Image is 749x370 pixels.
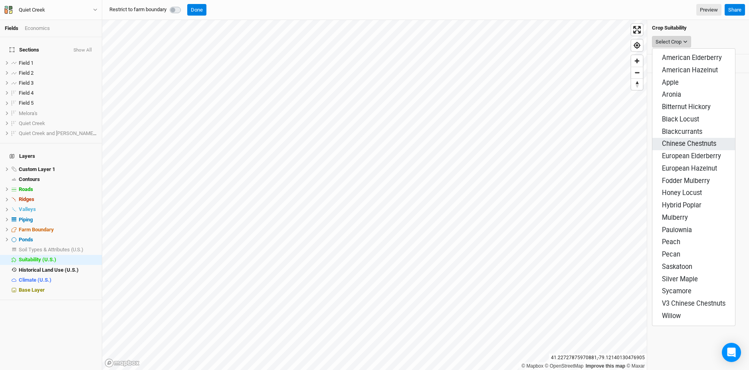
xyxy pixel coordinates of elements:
[19,110,97,117] div: Melora's
[19,196,97,203] div: Ridges
[19,70,97,76] div: Field 2
[19,60,97,66] div: Field 1
[19,287,45,293] span: Base Layer
[662,287,692,295] span: Sycamore
[19,90,97,96] div: Field 4
[662,128,702,135] span: Blackcurrants
[662,226,692,234] span: Paulownia
[19,6,45,14] div: Quiet Creek
[19,217,97,223] div: Piping
[652,36,691,48] button: Select Crop
[19,237,97,243] div: Ponds
[662,263,692,271] span: Saskatoon
[19,176,97,183] div: Contours
[19,277,97,283] div: Climate (U.S.)
[19,100,97,106] div: Field 5
[19,206,36,212] span: Valleys
[19,130,97,137] div: Quiet Creek and melora's
[662,66,718,74] span: American Hazelnut
[662,238,680,246] span: Peach
[4,6,98,14] button: Quiet Creek
[631,67,643,78] button: Zoom out
[662,115,699,123] span: Black Locust
[19,176,40,182] span: Contours
[105,358,140,368] a: Mapbox logo
[631,40,643,51] button: Find my location
[662,251,680,258] span: Pecan
[631,24,643,36] button: Enter fullscreen
[521,363,543,369] a: Mapbox
[725,4,745,16] button: Share
[662,177,710,185] span: Fodder Mulberry
[5,148,97,164] h4: Layers
[631,78,643,90] button: Reset bearing to north
[19,227,54,233] span: Farm Boundary
[662,275,698,283] span: Silver Maple
[19,277,52,283] span: Climate (U.S.)
[631,55,643,67] button: Zoom in
[19,217,33,223] span: Piping
[662,312,681,320] span: Willow
[662,79,679,86] span: Apple
[19,130,97,136] span: Quiet Creek and [PERSON_NAME]'s
[549,354,647,362] div: 41.22727875970881 , -79.12140130476905
[19,186,97,193] div: Roads
[19,120,97,127] div: Quiet Creek
[19,100,34,106] span: Field 5
[109,6,166,13] label: Restrict to farm boundary
[19,70,34,76] span: Field 2
[586,363,625,369] a: Improve this map
[19,227,97,233] div: Farm Boundary
[19,60,34,66] span: Field 1
[19,196,34,202] span: Ridges
[19,166,55,172] span: Custom Layer 1
[631,79,643,90] span: Reset bearing to north
[662,214,688,221] span: Mulberry
[662,201,701,209] span: Hybrid Poplar
[19,247,97,253] div: Soil Types & Attributes (U.S.)
[656,38,682,46] div: Select Crop
[662,140,716,147] span: Chinese Chestnuts
[19,80,34,86] span: Field 3
[25,25,50,32] div: Economics
[662,165,717,172] span: European Hazelnut
[662,152,721,160] span: European Elderberry
[662,91,681,98] span: Aronia
[19,267,79,273] span: Historical Land Use (U.S.)
[662,103,711,111] span: Bitternut Hickory
[626,363,645,369] a: Maxar
[5,25,18,31] a: Fields
[19,80,97,86] div: Field 3
[545,363,584,369] a: OpenStreetMap
[10,47,39,53] span: Sections
[19,257,56,263] span: Suitability (U.S.)
[73,48,92,53] button: Show All
[662,300,725,307] span: V3 Chinese Chestnuts
[19,247,83,253] span: Soil Types & Attributes (U.S.)
[19,90,34,96] span: Field 4
[19,257,97,263] div: Suitability (U.S.)
[19,237,33,243] span: Ponds
[187,4,206,16] button: Done
[19,186,33,192] span: Roads
[19,287,97,293] div: Base Layer
[662,189,702,197] span: Honey Locust
[102,20,647,370] canvas: Map
[19,206,97,213] div: Valleys
[662,54,722,62] span: American Elderberry
[652,25,744,31] h4: Crop Suitability
[19,267,97,273] div: Historical Land Use (U.S.)
[722,343,741,362] div: Open Intercom Messenger
[19,120,45,126] span: Quiet Creek
[19,110,38,116] span: Melora's
[19,166,97,173] div: Custom Layer 1
[696,4,721,16] a: Preview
